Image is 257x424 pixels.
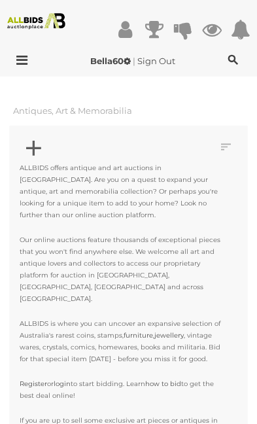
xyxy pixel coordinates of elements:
a: login [54,380,71,388]
span: | [133,56,135,66]
p: ALLBIDS offers antique and art auctions in [GEOGRAPHIC_DATA]. Are you on a quest to expand your a... [20,162,228,221]
a: how to bid [145,380,181,388]
strong: Bella60 [90,56,131,66]
a: Sign Out [137,56,175,66]
a: jewellery [154,331,184,340]
a: Register [20,380,47,388]
a: Bella60 [90,56,133,66]
a: furniture [124,331,153,340]
img: Allbids.com.au [4,13,69,29]
p: Our online auctions feature thousands of exceptional pieces that you won't find anywhere else. We... [20,234,228,305]
a: Antiques, Art & Memorabilia [13,105,132,116]
p: ALLBIDS is where you can uncover an expansive selection of Australia's rarest coins, stamps, , , ... [20,318,228,365]
p: or to start bidding. Learn to get the best deal online! [20,378,228,402]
